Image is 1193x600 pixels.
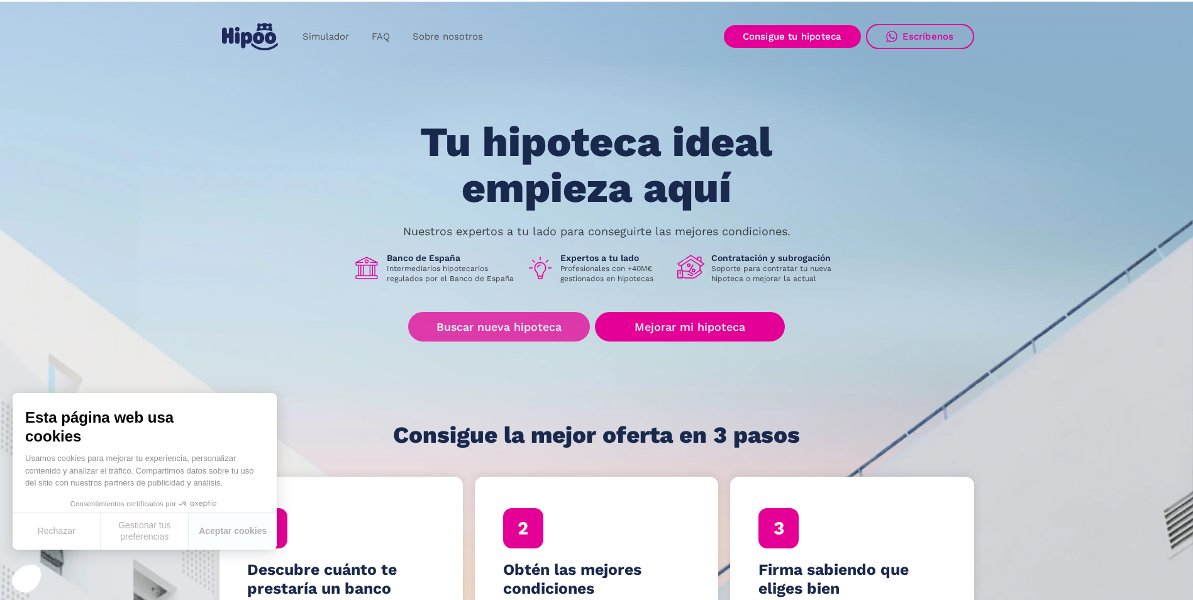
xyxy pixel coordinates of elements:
[758,560,946,598] h4: Firma sabiendo que eliges bien
[291,25,360,49] a: Simulador
[360,25,401,49] a: FAQ
[403,226,791,236] p: Nuestros expertos a tu lado para conseguirte las mejores condiciones.
[387,252,516,264] h1: Banco de España
[387,264,516,284] p: Intermediarios hipotecarios regulados por el Banco de España
[711,264,841,284] p: Soporte para contratar tu nueva hipoteca o mejorar la actual
[560,264,667,284] p: Profesionales con +40M€ gestionados en hipotecas
[408,312,590,342] a: Buscar nueva hipoteca
[560,252,667,264] h1: Expertos a tu lado
[595,312,784,342] a: Mejorar mi hipoteca
[401,25,494,49] a: Sobre nosotros
[247,560,435,598] h4: Descubre cuánto te prestaría un banco
[358,119,835,211] h1: Tu hipoteca ideal empieza aquí
[219,18,281,55] a: home
[902,31,954,42] div: Escríbenos
[503,560,691,598] h4: Obtén las mejores condiciones
[724,25,861,48] a: Consigue tu hipoteca
[393,423,800,448] h1: Consigue la mejor oferta en 3 pasos
[866,24,974,49] a: Escríbenos
[711,252,841,264] h1: Contratación y subrogación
